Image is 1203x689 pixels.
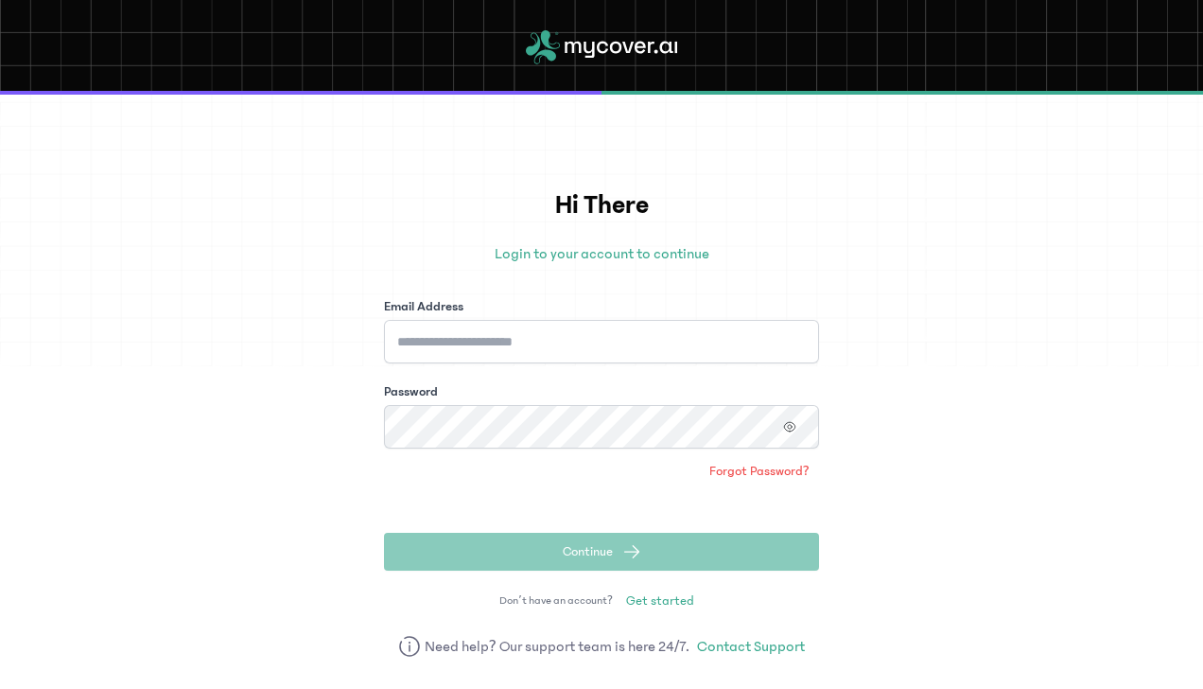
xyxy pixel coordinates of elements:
p: Login to your account to continue [384,242,819,265]
a: Get started [617,586,704,616]
span: Don’t have an account? [499,593,613,609]
button: Continue [384,533,819,571]
h1: Hi There [384,185,819,225]
a: Contact Support [697,635,805,658]
span: Forgot Password? [709,462,810,481]
a: Forgot Password? [700,456,819,486]
span: Continue [563,542,613,561]
label: Email Address [384,297,463,316]
span: Need help? Our support team is here 24/7. [425,635,690,658]
span: Get started [626,592,694,610]
label: Password [384,382,438,401]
